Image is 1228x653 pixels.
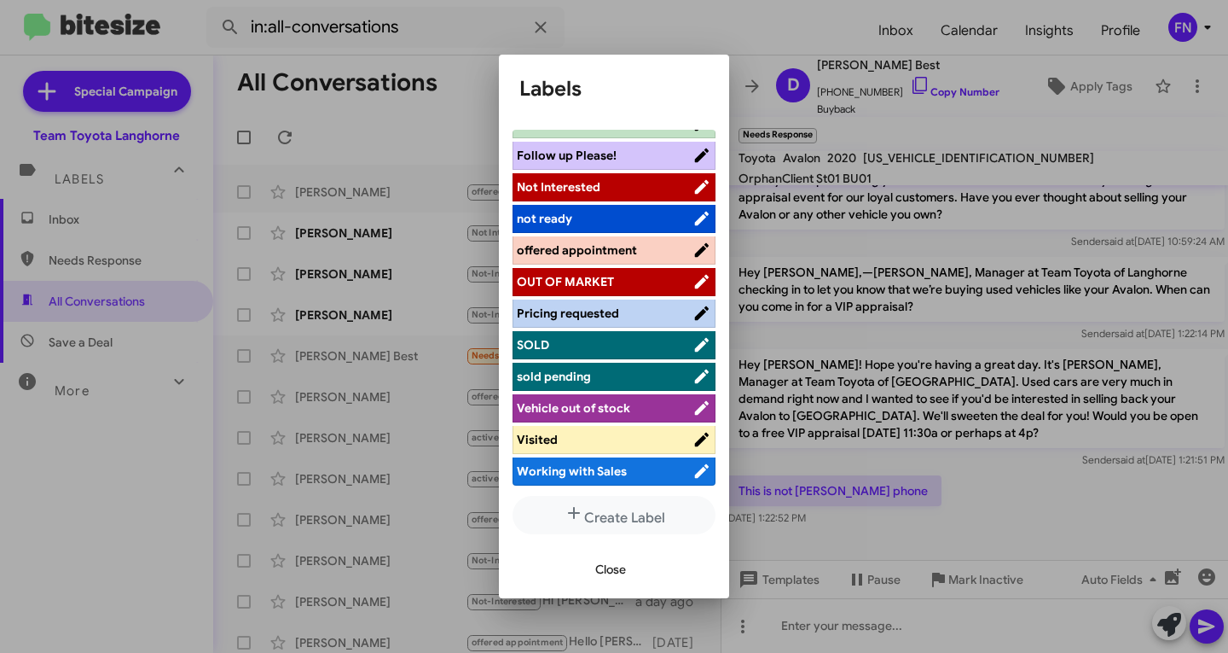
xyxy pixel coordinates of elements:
span: Close [595,554,626,585]
span: Pricing requested [517,306,619,321]
span: not ready [517,211,572,226]
span: offered appointment [517,242,637,258]
span: Not Interested [517,179,600,195]
span: Follow up Please! [517,148,617,163]
h1: Labels [519,75,709,102]
span: OUT OF MARKET [517,274,614,289]
span: Contact later. [517,116,596,131]
span: Visited [517,432,558,447]
span: sold pending [517,369,591,384]
span: Vehicle out of stock [517,400,630,416]
span: SOLD [517,337,549,353]
button: Close [582,554,640,585]
button: Create Label [513,496,715,534]
span: Working with Sales [517,464,627,479]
